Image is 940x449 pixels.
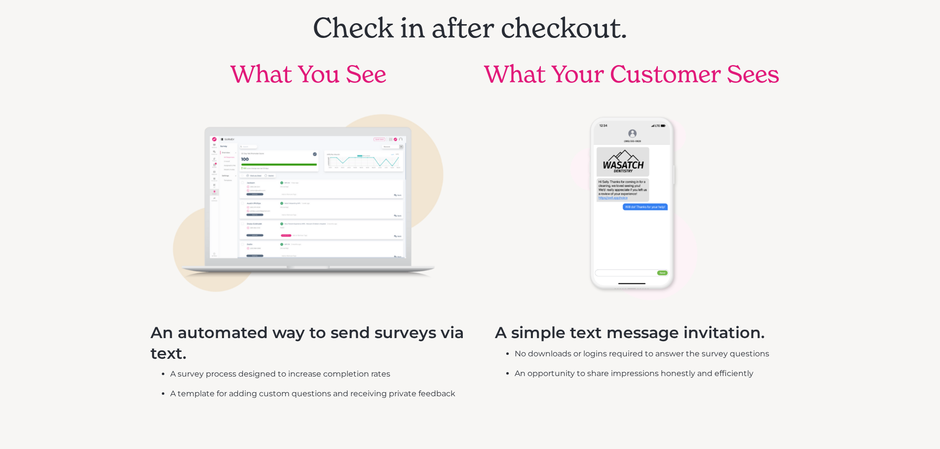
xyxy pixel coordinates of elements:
h2: What Your Customer Sees [484,60,780,89]
li: An opportunity to share impressions honestly and efficiently [515,368,769,380]
li: No downloads or logins required to answer the survey questions [515,348,769,360]
h2: What You See [230,60,386,89]
h4: A simple text message invitation. [495,322,769,343]
h1: Check in after checkout. [313,11,627,44]
img: A text message example displayed on a phone. [560,104,704,302]
img: An example of Swell Survey on a laptop. [160,104,455,302]
h4: An automated way to send surveys via text. [150,322,466,363]
li: A survey process designed to increase completion rates [170,368,466,380]
li: A template for adding custom questions and receiving private feedback [170,388,466,400]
